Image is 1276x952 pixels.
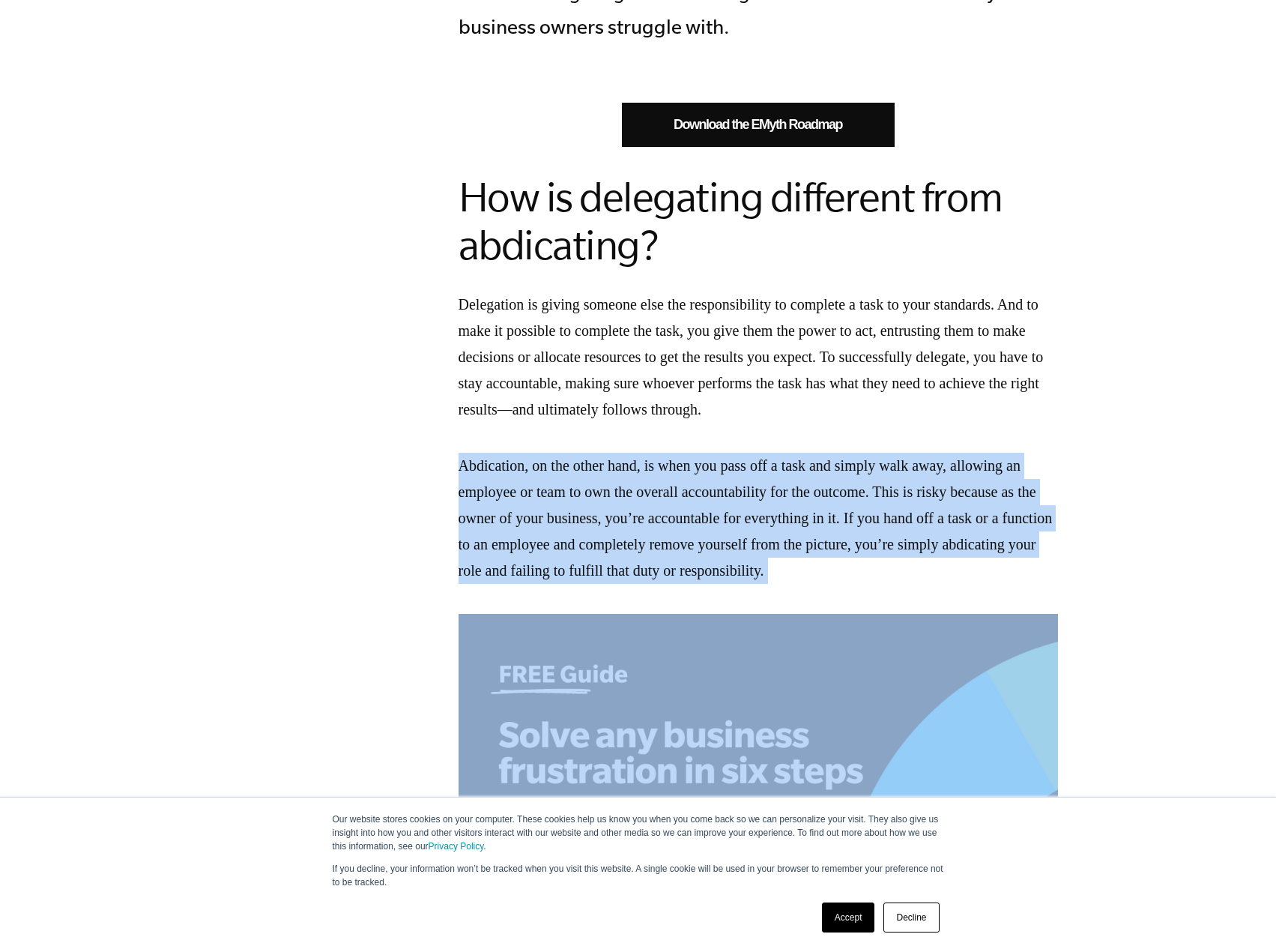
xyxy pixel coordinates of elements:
[459,292,1058,423] p: Delegation is giving someone else the responsibility to complete a task to your standards. And to...
[883,903,939,933] a: Decline
[822,903,875,933] a: Accept
[333,862,944,889] p: If you decline, your information won’t be tracked when you visit this website. A single cookie wi...
[622,103,895,147] a: Download the EMyth Roadmap
[459,453,1058,584] p: Abdication, on the other hand, is when you pass off a task and simply walk away, allowing an empl...
[333,813,944,853] p: Our website stores cookies on your computer. These cookies help us know you when you come back so...
[459,173,1058,269] h2: How is delegating different from abdicating?
[429,841,484,852] a: Privacy Policy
